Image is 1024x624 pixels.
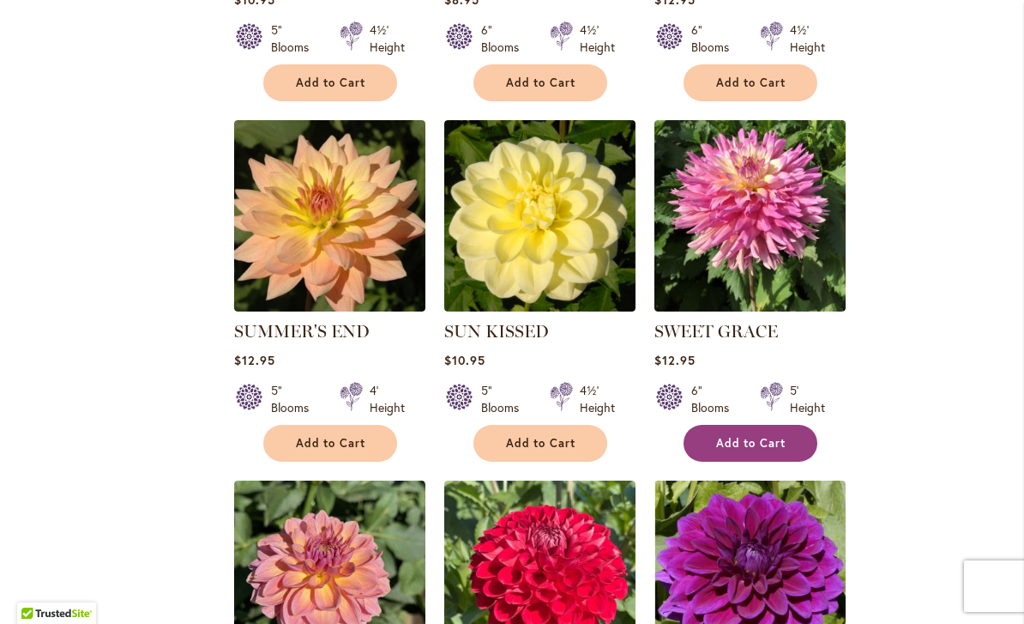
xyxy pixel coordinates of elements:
[654,120,846,312] img: SWEET GRACE
[271,382,319,416] div: 5" Blooms
[506,436,576,451] span: Add to Cart
[263,425,397,462] button: Add to Cart
[716,76,786,90] span: Add to Cart
[370,21,405,56] div: 4½' Height
[684,425,817,462] button: Add to Cart
[580,21,615,56] div: 4½' Height
[716,436,786,451] span: Add to Cart
[691,21,739,56] div: 6" Blooms
[481,21,529,56] div: 6" Blooms
[684,64,817,101] button: Add to Cart
[263,64,397,101] button: Add to Cart
[234,321,370,342] a: SUMMER'S END
[444,352,485,368] span: $10.95
[790,21,825,56] div: 4½' Height
[654,299,846,315] a: SWEET GRACE
[691,382,739,416] div: 6" Blooms
[444,321,549,342] a: SUN KISSED
[234,299,425,315] a: SUMMER'S END
[580,382,615,416] div: 4½' Height
[234,120,425,312] img: SUMMER'S END
[654,352,696,368] span: $12.95
[444,120,635,312] img: SUN KISSED
[296,76,366,90] span: Add to Cart
[271,21,319,56] div: 5" Blooms
[506,76,576,90] span: Add to Cart
[234,352,275,368] span: $12.95
[473,425,607,462] button: Add to Cart
[370,382,405,416] div: 4' Height
[790,382,825,416] div: 5' Height
[481,382,529,416] div: 5" Blooms
[444,299,635,315] a: SUN KISSED
[296,436,366,451] span: Add to Cart
[13,563,61,611] iframe: Launch Accessibility Center
[654,321,778,342] a: SWEET GRACE
[473,64,607,101] button: Add to Cart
